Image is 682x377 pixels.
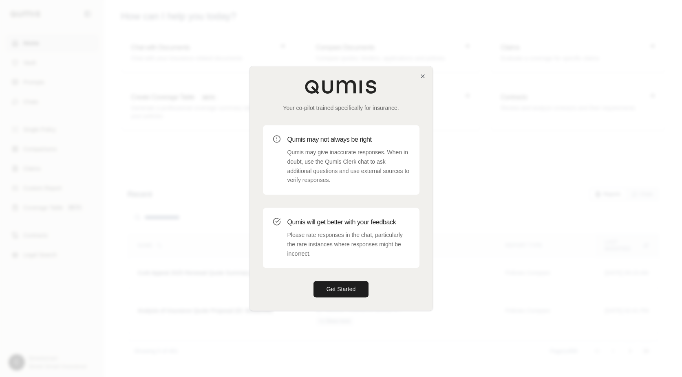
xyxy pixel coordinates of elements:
p: Qumis may give inaccurate responses. When in doubt, use the Qumis Clerk chat to ask additional qu... [287,148,410,185]
img: Qumis Logo [305,79,378,94]
button: Get Started [313,281,369,298]
p: Please rate responses in the chat, particularly the rare instances where responses might be incor... [287,230,410,258]
h3: Qumis will get better with your feedback [287,217,410,227]
p: Your co-pilot trained specifically for insurance. [263,104,419,112]
h3: Qumis may not always be right [287,135,410,145]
